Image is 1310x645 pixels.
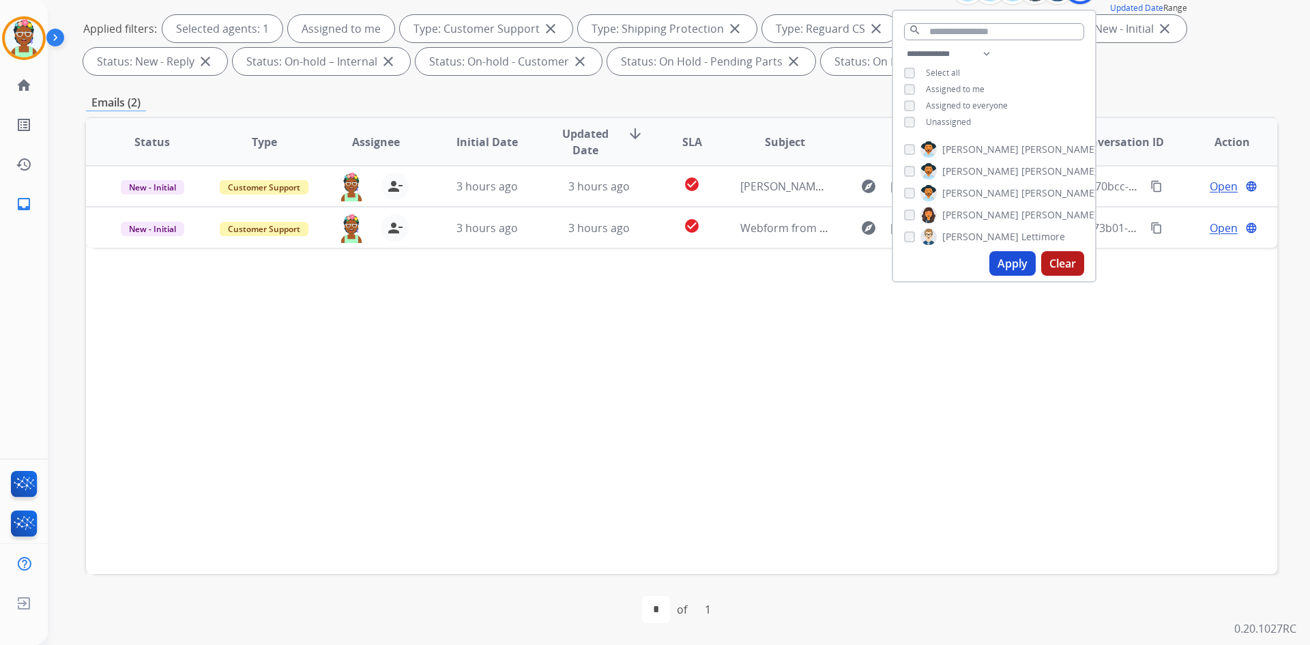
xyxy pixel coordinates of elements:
mat-icon: close [380,53,396,70]
span: [PERSON_NAME] [1021,164,1098,178]
div: Type: Reguard CS [762,15,898,42]
div: Status: On-hold – Internal [233,48,410,75]
span: SLA [682,134,702,150]
span: Updated Date [555,126,617,158]
div: Status: New - Initial [1043,15,1187,42]
span: 3 hours ago [456,179,518,194]
span: Open [1210,178,1238,195]
mat-icon: check_circle [684,176,700,192]
mat-icon: search [909,24,921,36]
span: Assignee [352,134,400,150]
span: [PERSON_NAME] [942,186,1019,200]
span: [PERSON_NAME] 0147607633 [EMAIL_ADDRESS][PERSON_NAME][DOMAIN_NAME] [740,179,1153,194]
div: Status: On Hold - Servicers [821,48,1004,75]
p: Emails (2) [86,94,146,111]
div: Selected agents: 1 [162,15,282,42]
span: [PERSON_NAME] [1021,186,1098,200]
mat-icon: explore [860,220,877,236]
mat-icon: close [727,20,743,37]
mat-icon: close [785,53,802,70]
mat-icon: check_circle [684,218,700,234]
div: 1 [694,596,722,623]
div: Type: Shipping Protection [578,15,757,42]
mat-icon: inbox [16,196,32,212]
div: Status: On-hold - Customer [416,48,602,75]
span: Assigned to everyone [926,100,1008,111]
mat-icon: language [1245,180,1257,192]
button: Apply [989,251,1036,276]
span: [PERSON_NAME] [1021,143,1098,156]
img: agent-avatar [338,214,365,243]
span: 3 hours ago [456,220,518,235]
mat-icon: person_remove [387,220,403,236]
span: 3 hours ago [568,179,630,194]
mat-icon: close [868,20,884,37]
span: Open [1210,220,1238,236]
button: Updated Date [1110,3,1163,14]
img: agent-avatar [338,173,365,201]
div: Type: Customer Support [400,15,572,42]
span: New - Initial [121,180,184,195]
mat-icon: close [542,20,559,37]
mat-icon: content_copy [1150,222,1163,234]
span: Customer Support [220,180,308,195]
mat-icon: home [16,77,32,94]
div: Status: On Hold - Pending Parts [607,48,815,75]
div: of [677,601,687,618]
mat-icon: close [197,53,214,70]
div: Assigned to me [288,15,394,42]
span: Range [1110,2,1187,14]
span: Subject [765,134,805,150]
p: 0.20.1027RC [1234,620,1296,637]
button: Clear [1041,251,1084,276]
span: Conversation ID [1077,134,1164,150]
span: [PERSON_NAME] [942,143,1019,156]
span: Customer Support [220,222,308,236]
mat-icon: close [572,53,588,70]
mat-icon: history [16,156,32,173]
span: 3 hours ago [568,220,630,235]
mat-icon: list_alt [16,117,32,133]
span: Webform from [EMAIL_ADDRESS][DOMAIN_NAME] on [DATE] [740,220,1049,235]
span: [PERSON_NAME] [1021,208,1098,222]
th: Action [1165,118,1277,166]
p: Applied filters: [83,20,157,37]
span: [PERSON_NAME] [942,208,1019,222]
span: New - Initial [121,222,184,236]
span: Lettimore [1021,230,1065,244]
span: Unassigned [926,116,971,128]
span: Assigned to me [926,83,985,95]
span: Type [252,134,277,150]
mat-icon: person_remove [387,178,403,195]
mat-icon: close [1156,20,1173,37]
span: [EMAIL_ADDRESS][PERSON_NAME][DOMAIN_NAME] [890,178,1031,195]
mat-icon: language [1245,222,1257,234]
mat-icon: explore [860,178,877,195]
span: Select all [926,67,960,78]
mat-icon: arrow_downward [627,126,643,142]
div: Status: New - Reply [83,48,227,75]
span: [PERSON_NAME] [942,164,1019,178]
span: [EMAIL_ADDRESS][DOMAIN_NAME] [890,220,1031,236]
span: [PERSON_NAME] [942,230,1019,244]
span: Initial Date [456,134,518,150]
mat-icon: content_copy [1150,180,1163,192]
img: avatar [5,19,43,57]
span: Status [134,134,170,150]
